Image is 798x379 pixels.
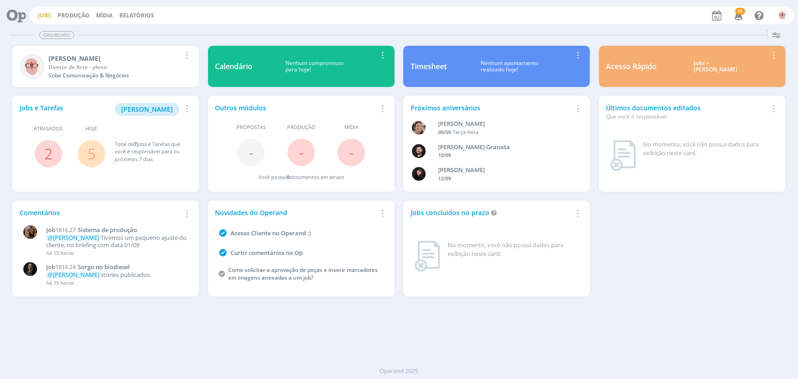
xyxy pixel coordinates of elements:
span: @[PERSON_NAME] [48,233,99,242]
img: A [412,121,426,135]
button: Jobs [35,12,54,19]
button: Relatórios [117,12,157,19]
a: [PERSON_NAME] [115,104,179,113]
div: Bruno Corralo Granata [438,143,570,152]
span: 0 [287,173,289,180]
div: Você possui documentos em atraso [258,173,344,181]
a: Acesso Cliente no Operand :) [230,229,311,237]
span: Sistema de produção [78,226,137,234]
span: Terça-feira [453,129,478,135]
a: Job1816.24Sorgo no biodiesel [46,264,187,271]
div: Jobs concluídos no prazo [411,208,572,217]
span: Mídia [344,124,359,131]
span: Atrasados [34,125,63,133]
span: há 15 horas [46,249,74,256]
div: No momento, você não possui dados para exibição neste card. [643,140,775,158]
span: 12/09 [438,175,451,182]
a: 2 [44,144,53,163]
img: N [23,262,37,276]
span: - [349,142,353,162]
div: Nenhum compromisso para hoje! [253,60,377,73]
button: Mídia [93,12,115,19]
span: @[PERSON_NAME] [48,271,99,279]
a: Como solicitar a aprovação de peças e inserir marcadores em imagens anexadas a um job? [229,266,378,282]
div: Aline Beatriz Jackisch [438,119,570,129]
div: Próximos aniversários [411,103,572,113]
div: Comentários [20,208,181,217]
a: Produção [58,11,90,19]
button: Produção [55,12,92,19]
span: há 15 horas [46,279,74,286]
img: L [412,167,426,181]
a: Relatórios [119,11,154,19]
img: B [412,144,426,158]
div: Alessandro Mença [48,54,181,63]
img: A [777,10,788,21]
p: Tivemos um pequeno ajuste do cliente, no briefing com data 01/09 [46,234,187,249]
a: Jobs [38,11,51,19]
div: Diretor de Arte - pleno [48,63,181,71]
button: [PERSON_NAME] [115,103,179,116]
button: 38 [728,7,747,24]
div: - [438,129,570,136]
div: Luana da Silva de Andrade [438,166,570,175]
span: 38 [735,8,745,15]
span: - [299,142,304,162]
a: Mídia [96,11,112,19]
img: A [20,54,45,79]
div: Total de Jobs e Tarefas que você é responsável para os próximos 7 dias [115,141,182,163]
span: Sorgo no biodiesel [78,263,130,271]
div: Timesheet [411,61,447,72]
div: Sobe Comunicação & Negócios [48,71,181,80]
div: Outros módulos [215,103,377,113]
div: No momento, você não possui dados para exibição neste card. [448,241,579,259]
span: Hoje [86,125,97,133]
img: A [23,225,37,239]
div: Acesso Rápido [606,61,657,72]
a: Curtir comentários no Op [230,249,303,257]
a: TimesheetNenhum apontamentorealizado hoje! [403,46,590,87]
div: Jobs e Tarefas [20,103,181,116]
span: Propostas [236,124,266,131]
span: 1816.24 [55,263,76,271]
span: Produção [287,124,316,131]
img: dashboard_not_found.png [610,140,636,171]
a: Job1816.27Sistema de produção [46,227,187,234]
span: Dashboard [39,31,74,39]
span: 10/09 [438,152,451,158]
span: 7 [134,141,137,147]
div: Últimos documentos editados [606,103,768,121]
div: Jobs > [PERSON_NAME] [664,60,768,73]
a: A[PERSON_NAME]Diretor de Arte - plenoSobe Comunicação & Negócios [12,46,199,87]
div: Que você é responsável [606,113,768,121]
div: Novidades do Operand [215,208,377,217]
img: dashboard_not_found.png [414,241,440,272]
div: Nenhum apontamento realizado hoje! [447,60,572,73]
span: 09/09 [438,129,451,135]
span: - [249,142,253,162]
div: Calendário [215,61,253,72]
span: 1816.27 [55,226,76,234]
span: [PERSON_NAME] [121,105,173,114]
p: stories publicados. [46,271,187,279]
a: 5 [87,144,96,163]
button: A [777,7,789,23]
